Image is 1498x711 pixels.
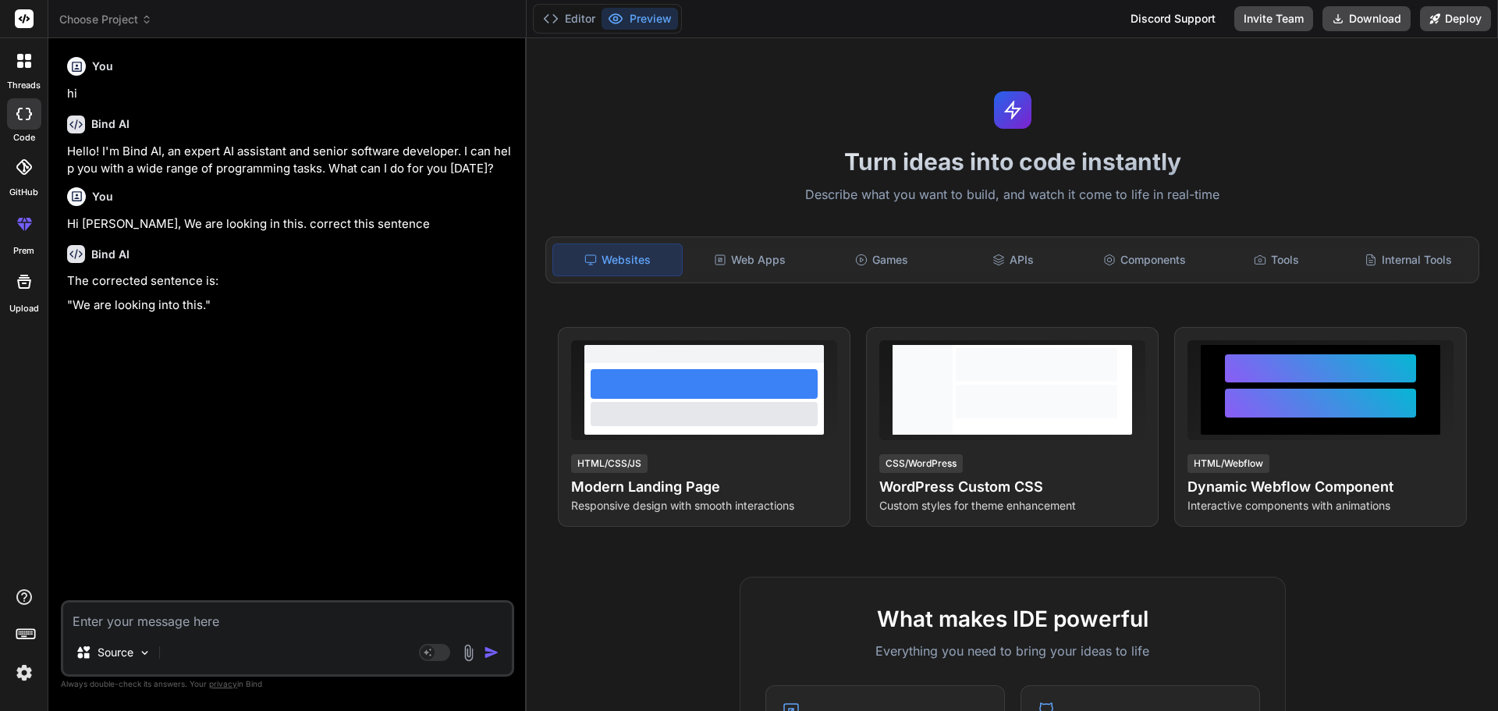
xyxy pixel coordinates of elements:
p: Describe what you want to build, and watch it come to life in real-time [536,185,1489,205]
p: Custom styles for theme enhancement [879,498,1145,514]
img: settings [11,659,37,686]
p: "We are looking into this." [67,297,511,315]
button: Deploy [1420,6,1491,31]
div: Games [818,244,946,276]
label: threads [7,79,41,92]
h4: Dynamic Webflow Component [1187,476,1454,498]
h6: Bind AI [91,247,130,262]
p: The corrected sentence is: [67,272,511,290]
button: Invite Team [1234,6,1313,31]
p: Hi [PERSON_NAME], We are looking in this. correct this sentence [67,215,511,233]
img: Pick Models [138,646,151,659]
div: Tools [1212,244,1341,276]
button: Preview [602,8,678,30]
div: Discord Support [1121,6,1225,31]
p: Everything you need to bring your ideas to life [765,642,1260,660]
div: Internal Tools [1344,244,1472,276]
label: prem [13,244,34,258]
button: Editor [537,8,602,30]
p: Source [98,645,133,660]
span: Choose Project [59,12,152,27]
div: Websites [552,244,683,276]
img: attachment [460,644,477,662]
p: Interactive components with animations [1187,498,1454,514]
div: HTML/Webflow [1187,454,1269,473]
h6: You [92,189,113,204]
label: Upload [9,302,39,315]
img: icon [484,645,499,660]
p: Always double-check its answers. Your in Bind [61,677,514,691]
p: Hello! I'm Bind AI, an expert AI assistant and senior software developer. I can help you with a w... [67,143,511,178]
h4: WordPress Custom CSS [879,476,1145,498]
div: APIs [949,244,1077,276]
button: Download [1322,6,1411,31]
span: privacy [209,679,237,688]
h6: Bind AI [91,116,130,132]
label: GitHub [9,186,38,199]
h2: What makes IDE powerful [765,603,1260,635]
h4: Modern Landing Page [571,476,837,498]
label: code [13,131,35,144]
h1: Turn ideas into code instantly [536,148,1489,176]
div: Components [1081,244,1209,276]
p: hi [67,85,511,103]
p: Responsive design with smooth interactions [571,498,837,514]
h6: You [92,59,113,74]
div: Web Apps [686,244,815,276]
div: CSS/WordPress [879,454,963,473]
div: HTML/CSS/JS [571,454,648,473]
